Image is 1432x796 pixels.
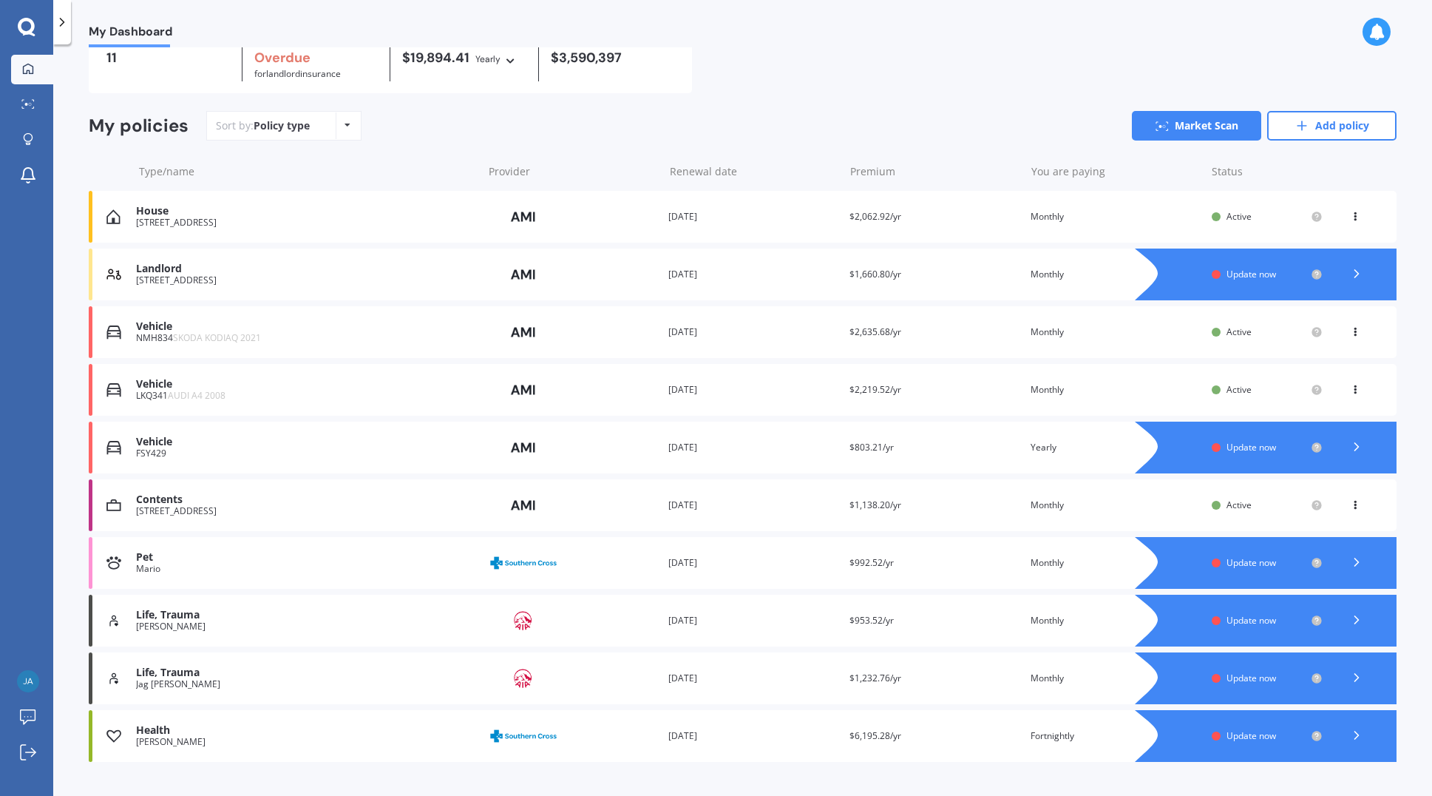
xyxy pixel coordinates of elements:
[173,331,261,344] span: SKODA KODIAQ 2021
[486,434,560,462] img: AMI
[551,50,674,65] div: $3,590,397
[668,671,838,686] div: [DATE]
[254,67,341,80] span: for Landlord insurance
[136,436,475,448] div: Vehicle
[136,679,475,689] div: Jag [PERSON_NAME]
[486,549,560,577] img: Southern Cross
[489,164,658,179] div: Provider
[136,333,475,343] div: NMH834
[486,664,560,692] img: AIA
[402,50,526,67] div: $19,894.41
[1226,614,1276,627] span: Update now
[668,498,838,513] div: [DATE]
[1031,164,1201,179] div: You are paying
[1031,440,1200,455] div: Yearly
[106,556,121,570] img: Pet
[136,493,475,506] div: Contents
[1031,498,1200,513] div: Monthly
[668,440,838,455] div: [DATE]
[136,551,475,564] div: Pet
[849,729,901,742] span: $6,195.28/yr
[849,210,901,223] span: $2,062.92/yr
[106,613,121,628] img: Life
[136,609,475,621] div: Life, Trauma
[668,613,838,628] div: [DATE]
[668,382,838,397] div: [DATE]
[1132,111,1261,141] a: Market Scan
[849,268,901,280] span: $1,660.80/yr
[1226,383,1252,396] span: Active
[106,267,121,282] img: Landlord
[136,275,475,286] div: [STREET_ADDRESS]
[1212,164,1323,179] div: Status
[136,667,475,679] div: Life, Trauma
[668,556,838,570] div: [DATE]
[475,52,500,67] div: Yearly
[668,209,838,224] div: [DATE]
[1031,382,1200,397] div: Monthly
[486,260,560,289] img: AMI
[849,556,894,569] span: $992.52/yr
[1226,268,1276,280] span: Update now
[1031,556,1200,570] div: Monthly
[850,164,1019,179] div: Premium
[1226,326,1252,338] span: Active
[486,203,560,231] img: AMI
[1226,210,1252,223] span: Active
[106,498,121,513] img: Contents
[849,326,901,338] span: $2,635.68/yr
[106,382,121,397] img: Vehicle
[89,115,189,137] div: My policies
[849,499,901,511] span: $1,138.20/yr
[17,670,39,692] img: a4c00a2bac137bf84604489c9b7e60b8
[1031,671,1200,686] div: Monthly
[136,737,475,747] div: [PERSON_NAME]
[254,49,311,67] b: Overdue
[486,722,560,750] img: Southern Cross
[668,325,838,340] div: [DATE]
[106,50,230,65] div: 11
[1031,729,1200,743] div: Fortnightly
[1031,613,1200,628] div: Monthly
[1226,441,1276,453] span: Update now
[89,24,172,44] span: My Dashboard
[849,672,901,684] span: $1,232.76/yr
[168,389,225,402] span: AUDI A4 2008
[136,378,475,391] div: Vehicle
[1031,325,1200,340] div: Monthly
[1031,209,1200,224] div: Monthly
[136,621,475,632] div: [PERSON_NAME]
[136,448,475,459] div: FSY429
[136,564,475,574] div: Mario
[1226,672,1276,684] span: Update now
[136,205,475,217] div: House
[136,391,475,401] div: LKQ341
[1226,729,1276,742] span: Update now
[849,383,901,396] span: $2,219.52/yr
[849,614,894,627] span: $953.52/yr
[139,164,477,179] div: Type/name
[849,441,894,453] span: $803.21/yr
[136,320,475,333] div: Vehicle
[1267,111,1397,141] a: Add policy
[106,729,121,743] img: Health
[668,267,838,282] div: [DATE]
[106,440,121,455] img: Vehicle
[670,164,839,179] div: Renewal date
[1226,499,1252,511] span: Active
[106,325,121,340] img: Vehicle
[486,607,560,635] img: AIA
[254,118,310,133] div: Policy type
[486,318,560,346] img: AMI
[1031,267,1200,282] div: Monthly
[216,118,310,133] div: Sort by:
[136,724,475,737] div: Health
[668,729,838,743] div: [DATE]
[486,491,560,519] img: AMI
[136,506,475,516] div: [STREET_ADDRESS]
[1226,556,1276,569] span: Update now
[486,376,560,404] img: AMI
[106,209,121,224] img: House
[136,263,475,275] div: Landlord
[136,217,475,228] div: [STREET_ADDRESS]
